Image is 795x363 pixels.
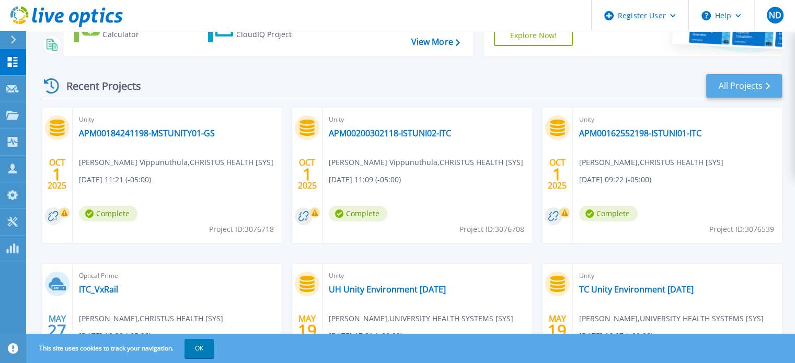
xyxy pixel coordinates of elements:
span: Complete [579,206,638,221]
span: [DATE] 12:39 (-05:00) [79,330,151,342]
a: ITC_VxRail [79,284,118,295]
span: Project ID: 3076718 [209,224,274,235]
span: ND [768,11,781,19]
span: [PERSON_NAME] , CHRISTUS HEALTH [SYS] [79,313,223,324]
span: Unity [329,270,525,282]
span: 1 [303,170,312,179]
div: MAY 2025 [547,311,567,349]
span: [DATE] 11:09 (-05:00) [329,174,401,185]
span: [DATE] 16:07 (+00:00) [579,330,653,342]
a: View More [411,37,459,47]
span: 19 [298,326,317,335]
span: Unity [579,114,776,125]
div: OCT 2025 [547,155,567,193]
span: [DATE] 09:22 (-05:00) [579,174,651,185]
button: OK [185,339,214,358]
a: Explore Now! [494,25,573,46]
span: Unity [579,270,776,282]
span: Project ID: 3076539 [709,224,774,235]
span: [PERSON_NAME] Vippunuthula , CHRISTUS HEALTH [SYS] [329,157,523,168]
span: Complete [79,206,137,221]
a: APM00200302118-ISTUNI02-ITC [329,128,451,138]
span: Unity [329,114,525,125]
a: All Projects [706,74,782,98]
span: 1 [552,170,562,179]
span: 1 [52,170,62,179]
div: MAY 2025 [297,311,317,349]
div: OCT 2025 [47,155,67,193]
span: [DATE] 11:21 (-05:00) [79,174,151,185]
span: [PERSON_NAME] Vippunuthula , CHRISTUS HEALTH [SYS] [79,157,273,168]
div: MAY 2025 [47,311,67,349]
span: Unity [79,114,275,125]
span: 27 [48,326,66,335]
span: [PERSON_NAME] , UNIVERSITY HEALTH SYSTEMS [SYS] [579,313,764,324]
a: UH Unity Environment [DATE] [329,284,446,295]
a: TC Unity Environment [DATE] [579,284,694,295]
span: This site uses cookies to track your navigation. [29,339,214,358]
a: APM00162552198-ISTUNI01-ITC [579,128,701,138]
span: [DATE] 17:21 (+00:00) [329,330,402,342]
span: Optical Prime [79,270,275,282]
span: 19 [548,326,567,335]
span: [PERSON_NAME] , CHRISTUS HEALTH [SYS] [579,157,723,168]
a: APM00184241198-MSTUNITY01-GS [79,128,215,138]
span: [PERSON_NAME] , UNIVERSITY HEALTH SYSTEMS [SYS] [329,313,513,324]
span: Complete [329,206,387,221]
div: OCT 2025 [297,155,317,193]
span: Project ID: 3076708 [459,224,524,235]
div: Recent Projects [40,73,155,99]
